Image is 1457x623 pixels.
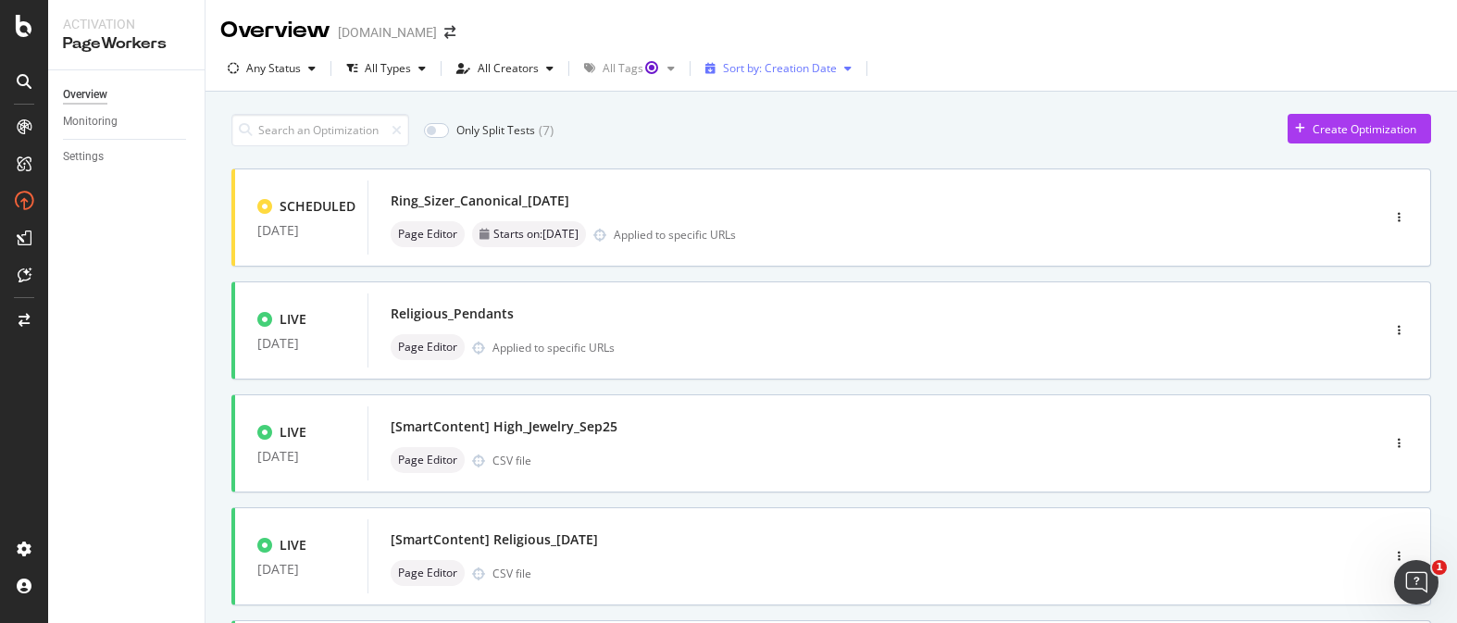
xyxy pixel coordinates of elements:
[63,147,104,167] div: Settings
[257,562,345,577] div: [DATE]
[220,15,330,46] div: Overview
[63,85,192,105] a: Overview
[338,23,437,42] div: [DOMAIN_NAME]
[257,223,345,238] div: [DATE]
[1394,560,1438,604] iframe: Intercom live chat
[339,54,433,83] button: All Types
[698,54,859,83] button: Sort by: Creation Date
[391,560,465,586] div: neutral label
[391,221,465,247] div: neutral label
[63,147,192,167] a: Settings
[456,122,535,138] div: Only Split Tests
[63,33,190,55] div: PageWorkers
[365,63,411,74] div: All Types
[63,15,190,33] div: Activation
[398,229,457,240] span: Page Editor
[493,229,579,240] span: Starts on: [DATE]
[1432,560,1447,575] span: 1
[63,112,118,131] div: Monitoring
[63,85,107,105] div: Overview
[472,221,586,247] div: neutral label
[280,536,306,554] div: LIVE
[257,336,345,351] div: [DATE]
[391,447,465,473] div: neutral label
[577,54,682,83] button: All TagsTooltip anchor
[280,197,355,216] div: SCHEDULED
[63,112,192,131] a: Monitoring
[257,449,345,464] div: [DATE]
[231,114,409,146] input: Search an Optimization
[723,63,837,74] div: Sort by: Creation Date
[391,530,598,549] div: [SmartContent] Religious_[DATE]
[614,227,736,243] div: Applied to specific URLs
[444,26,455,39] div: arrow-right-arrow-left
[449,54,561,83] button: All Creators
[391,334,465,360] div: neutral label
[1313,121,1416,137] div: Create Optimization
[280,423,306,442] div: LIVE
[391,305,514,323] div: Religious_Pendants
[492,340,615,355] div: Applied to specific URLs
[492,566,531,581] div: CSV file
[391,417,617,436] div: [SmartContent] High_Jewelry_Sep25
[398,455,457,466] span: Page Editor
[398,567,457,579] span: Page Editor
[539,121,554,140] div: ( 7 )
[280,310,306,329] div: LIVE
[492,453,531,468] div: CSV file
[643,59,660,76] div: Tooltip anchor
[603,63,660,74] div: All Tags
[1288,114,1431,143] button: Create Optimization
[246,63,301,74] div: Any Status
[478,63,539,74] div: All Creators
[391,192,569,210] div: Ring_Sizer_Canonical_[DATE]
[220,54,323,83] button: Any Status
[398,342,457,353] span: Page Editor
